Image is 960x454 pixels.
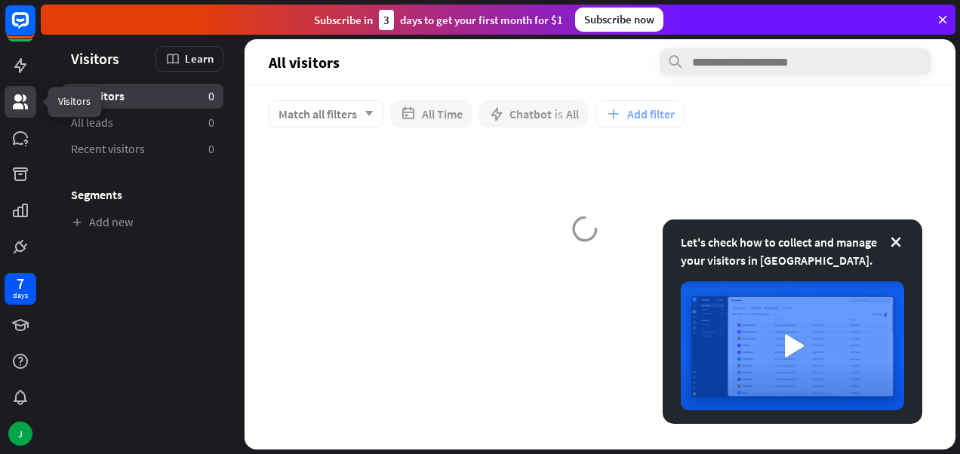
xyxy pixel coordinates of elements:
div: Let's check how to collect and manage your visitors in [GEOGRAPHIC_DATA]. [681,233,904,269]
a: All leads 0 [62,110,223,135]
span: All leads [71,115,113,130]
a: 7 days [5,273,36,305]
span: All visitors [269,54,340,71]
div: 3 [379,10,394,30]
aside: 0 [208,115,214,130]
aside: 0 [208,141,214,157]
span: Learn [185,51,214,66]
h3: Segments [62,187,223,202]
div: Subscribe now [575,8,663,32]
span: Recent visitors [71,141,145,157]
img: image [681,281,904,410]
aside: 0 [208,88,214,104]
div: Subscribe in days to get your first month for $1 [314,10,563,30]
div: days [13,290,28,301]
button: Open LiveChat chat widget [12,6,57,51]
a: Recent visitors 0 [62,137,223,161]
div: J [8,422,32,446]
span: All visitors [71,88,125,104]
a: Add new [62,210,223,235]
span: Visitors [71,50,119,67]
div: 7 [17,277,24,290]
